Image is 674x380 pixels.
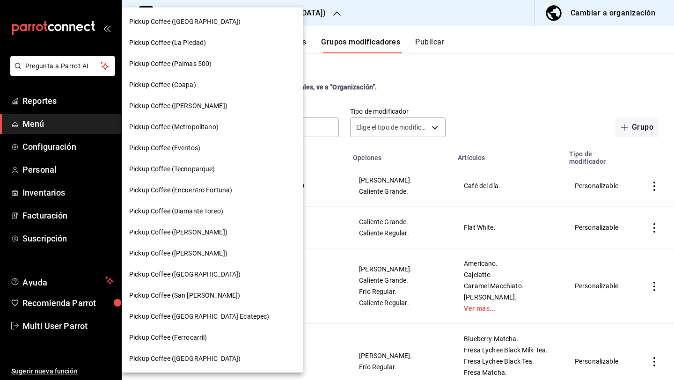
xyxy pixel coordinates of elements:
[129,38,206,48] span: Pickup Coffee (La Piedad)
[122,95,303,117] div: Pickup Coffee ([PERSON_NAME])
[122,117,303,138] div: Pickup Coffee (Metropolitano)
[122,285,303,306] div: Pickup Coffee (San [PERSON_NAME])
[129,101,227,111] span: Pickup Coffee ([PERSON_NAME])
[122,180,303,201] div: Pickup Coffee (Encuentro Fortuna)
[129,122,219,132] span: Pickup Coffee (Metropolitano)
[129,312,270,322] span: Pickup Coffee ([GEOGRAPHIC_DATA] Ecatepec)
[122,32,303,53] div: Pickup Coffee (La Piedad)
[129,59,212,69] span: Pickup Coffee (Palmas 500)
[129,206,223,216] span: Pickup Coffee (Diamante Toreo)
[122,222,303,243] div: Pickup Coffee ([PERSON_NAME])
[122,264,303,285] div: Pickup Coffee ([GEOGRAPHIC_DATA])
[129,270,241,279] span: Pickup Coffee ([GEOGRAPHIC_DATA])
[122,348,303,369] div: Pickup Coffee ([GEOGRAPHIC_DATA])
[129,185,232,195] span: Pickup Coffee (Encuentro Fortuna)
[122,159,303,180] div: Pickup Coffee (Tecnoparque)
[129,227,227,237] span: Pickup Coffee ([PERSON_NAME])
[129,80,196,90] span: Pickup Coffee (Coapa)
[122,243,303,264] div: Pickup Coffee ([PERSON_NAME])
[122,11,303,32] div: Pickup Coffee ([GEOGRAPHIC_DATA])
[122,138,303,159] div: Pickup Coffee (Eventos)
[129,248,227,258] span: Pickup Coffee ([PERSON_NAME])
[122,327,303,348] div: Pickup Coffee (Ferrocarril)
[129,333,207,343] span: Pickup Coffee (Ferrocarril)
[129,143,200,153] span: Pickup Coffee (Eventos)
[129,291,240,300] span: Pickup Coffee (San [PERSON_NAME])
[122,53,303,74] div: Pickup Coffee (Palmas 500)
[122,201,303,222] div: Pickup Coffee (Diamante Toreo)
[122,74,303,95] div: Pickup Coffee (Coapa)
[122,306,303,327] div: Pickup Coffee ([GEOGRAPHIC_DATA] Ecatepec)
[129,17,241,27] span: Pickup Coffee ([GEOGRAPHIC_DATA])
[129,164,215,174] span: Pickup Coffee (Tecnoparque)
[129,354,241,364] span: Pickup Coffee ([GEOGRAPHIC_DATA])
